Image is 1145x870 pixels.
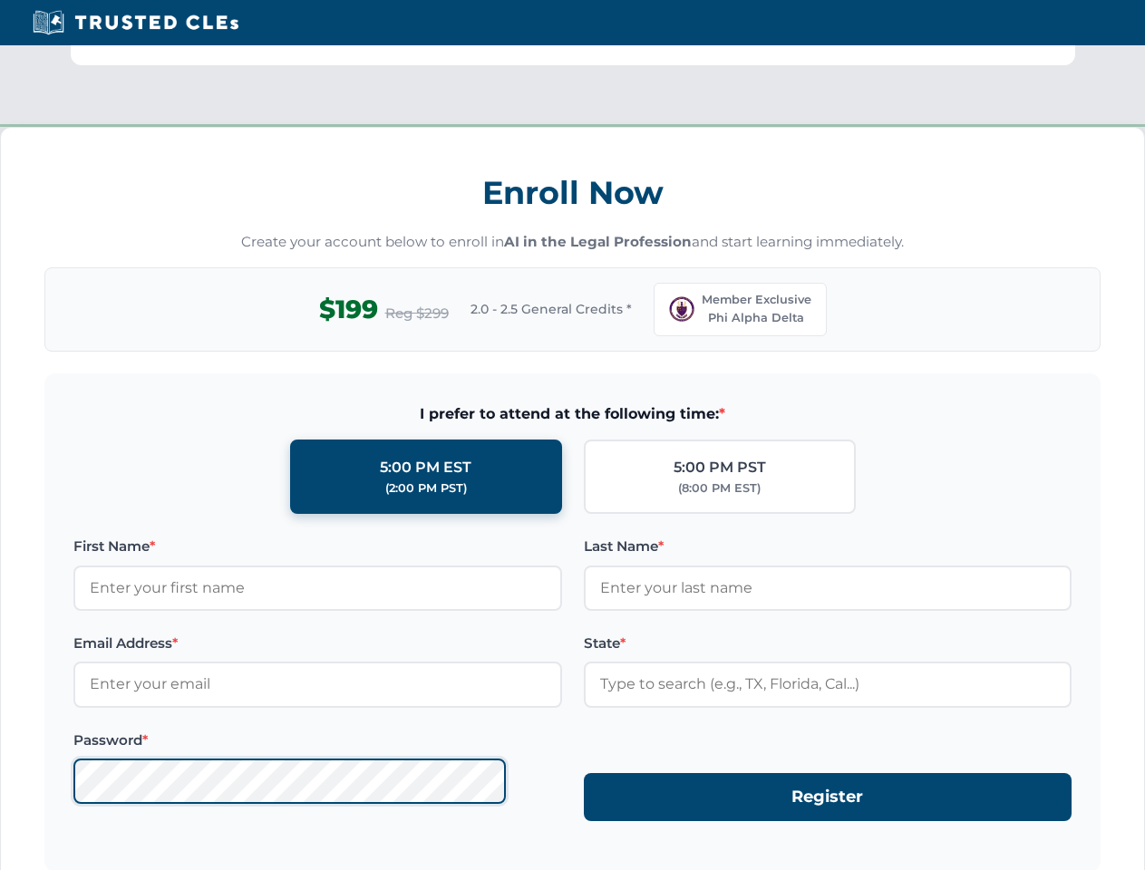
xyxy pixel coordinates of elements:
span: Reg $299 [385,303,449,324]
input: Type to search (e.g., TX, Florida, Cal...) [584,662,1072,707]
label: Email Address [73,633,562,654]
strong: AI in the Legal Profession [504,233,692,250]
img: Trusted CLEs [27,9,244,36]
input: Enter your first name [73,565,562,611]
div: (8:00 PM EST) [678,479,761,498]
label: Last Name [584,536,1072,557]
h3: Enroll Now [44,164,1101,221]
span: Member Exclusive Phi Alpha Delta [702,291,811,328]
span: $199 [319,289,378,330]
label: First Name [73,536,562,557]
span: 2.0 - 2.5 General Credits * [471,299,632,319]
label: State [584,633,1072,654]
button: Register [584,773,1072,821]
img: PAD [669,296,694,322]
label: Password [73,730,562,751]
div: (2:00 PM PST) [385,479,467,498]
div: 5:00 PM PST [674,456,766,479]
div: 5:00 PM EST [380,456,471,479]
p: Create your account below to enroll in and start learning immediately. [44,232,1101,253]
span: I prefer to attend at the following time: [73,402,1072,426]
input: Enter your email [73,662,562,707]
input: Enter your last name [584,565,1072,611]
